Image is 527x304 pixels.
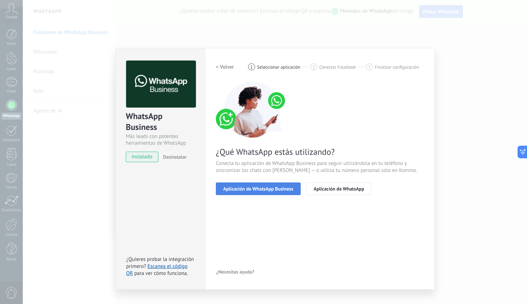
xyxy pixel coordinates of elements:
img: connect number [216,82,289,138]
span: ¿Quieres probar la integración primero? [126,256,194,270]
button: Aplicación de WhatsApp [306,182,371,195]
h2: < Volver [216,64,234,70]
span: para ver cómo funciona. [134,270,188,277]
button: Aplicación de WhatsApp Business [216,182,301,195]
button: < Volver [216,61,234,73]
span: Conecta tu aplicación de WhatsApp Business para seguir utilizándola en tu teléfono y sincronizar ... [216,160,424,174]
a: Escanea el código QR [126,263,187,277]
span: Seleccionar aplicación [257,64,301,70]
span: 3 [368,64,370,70]
span: Aplicación de WhatsApp [314,186,364,191]
span: Finalizar configuración [375,64,419,70]
span: Desinstalar [163,154,186,160]
div: WhatsApp Business [126,111,195,133]
span: ¿Qué WhatsApp estás utilizando? [216,146,424,157]
div: Más leads con potentes herramientas de WhatsApp [126,133,195,146]
span: Aplicación de WhatsApp Business [223,186,293,191]
span: 1 [250,64,253,70]
button: ¿Necesitas ayuda? [216,267,255,277]
span: ¿Necesitas ayuda? [216,269,254,274]
img: logo_main.png [126,61,196,108]
span: 2 [313,64,315,70]
button: Desinstalar [160,152,186,162]
span: Conectar Facebook [319,64,356,70]
span: instalado [126,152,158,162]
